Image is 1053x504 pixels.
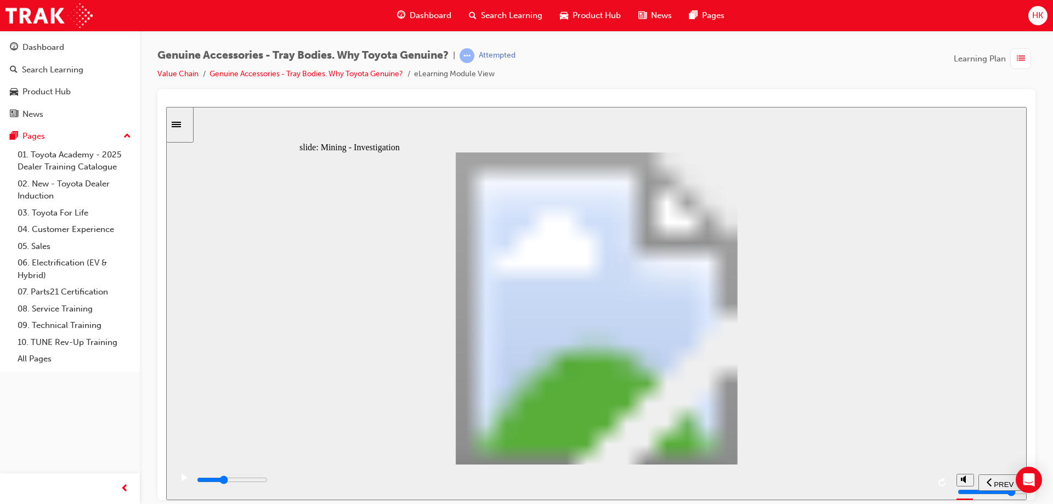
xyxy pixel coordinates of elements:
[812,358,856,393] nav: slide navigation
[5,3,93,28] img: Trak
[1028,6,1048,25] button: HK
[1032,9,1043,22] span: HK
[4,126,135,146] button: Pages
[638,9,647,22] span: news-icon
[481,9,542,22] span: Search Learning
[157,69,199,78] a: Value Chain
[651,9,672,22] span: News
[13,146,135,175] a: 01. Toyota Academy - 2025 Dealer Training Catalogue
[10,132,18,141] span: pages-icon
[768,367,785,384] button: replay
[954,48,1035,69] button: Learning Plan
[22,41,64,54] div: Dashboard
[397,9,405,22] span: guage-icon
[5,358,785,393] div: playback controls
[460,4,551,27] a: search-iconSearch Learning
[22,130,45,143] div: Pages
[453,49,455,62] span: |
[469,9,477,22] span: search-icon
[22,64,83,76] div: Search Learning
[1017,52,1025,66] span: list-icon
[410,9,451,22] span: Dashboard
[828,373,847,382] span: PREV
[13,254,135,284] a: 06. Electrification (EV & Hybrid)
[22,86,71,98] div: Product Hub
[10,110,18,120] span: news-icon
[388,4,460,27] a: guage-iconDashboard
[479,50,516,61] div: Attempted
[4,104,135,124] a: News
[13,221,135,238] a: 04. Customer Experience
[13,238,135,255] a: 05. Sales
[123,129,131,144] span: up-icon
[5,366,24,385] button: play/pause
[689,9,698,22] span: pages-icon
[10,87,18,97] span: car-icon
[812,367,856,384] button: previous
[13,317,135,334] a: 09. Technical Training
[4,35,135,126] button: DashboardSearch LearningProduct HubNews
[630,4,681,27] a: news-iconNews
[4,37,135,58] a: Dashboard
[551,4,630,27] a: car-iconProduct Hub
[791,381,862,389] input: volume
[13,175,135,205] a: 02. New - Toyota Dealer Induction
[790,358,807,393] div: misc controls
[10,65,18,75] span: search-icon
[22,108,43,121] div: News
[13,284,135,301] a: 07. Parts21 Certification
[4,82,135,102] a: Product Hub
[4,60,135,80] a: Search Learning
[954,53,1006,65] span: Learning Plan
[13,350,135,367] a: All Pages
[31,369,101,377] input: slide progress
[790,367,808,380] button: volume
[681,4,733,27] a: pages-iconPages
[573,9,621,22] span: Product Hub
[13,205,135,222] a: 03. Toyota For Life
[157,49,449,62] span: Genuine Accessories - Tray Bodies. Why Toyota Genuine?
[121,482,129,496] span: prev-icon
[1016,467,1042,493] div: Open Intercom Messenger
[414,68,495,81] li: eLearning Module View
[560,9,568,22] span: car-icon
[702,9,724,22] span: Pages
[10,43,18,53] span: guage-icon
[460,48,474,63] span: learningRecordVerb_ATTEMPT-icon
[210,69,403,78] a: Genuine Accessories - Tray Bodies. Why Toyota Genuine?
[13,301,135,318] a: 08. Service Training
[13,334,135,351] a: 10. TUNE Rev-Up Training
